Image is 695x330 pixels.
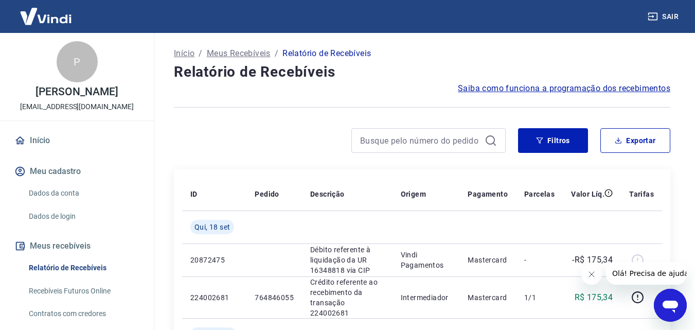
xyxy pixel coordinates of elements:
a: Recebíveis Futuros Online [25,281,141,302]
h4: Relatório de Recebíveis [174,62,670,82]
a: Relatório de Recebíveis [25,257,141,279]
a: Dados da conta [25,183,141,204]
a: Início [174,47,194,60]
p: Pagamento [468,189,508,199]
p: Crédito referente ao recebimento da transação 224002681 [310,277,384,318]
p: 1/1 [524,292,555,303]
a: Saiba como funciona a programação dos recebimentos [458,82,670,95]
iframe: Fechar mensagem [581,264,602,285]
p: Mastercard [468,292,508,303]
p: Relatório de Recebíveis [282,47,371,60]
p: - [524,255,555,265]
iframe: Mensagem da empresa [606,262,687,285]
p: ID [190,189,198,199]
button: Exportar [600,128,670,153]
button: Meu cadastro [12,160,141,183]
button: Meus recebíveis [12,235,141,257]
p: 764846055 [255,292,294,303]
p: Pedido [255,189,279,199]
a: Início [12,129,141,152]
p: Valor Líq. [571,189,604,199]
p: / [275,47,278,60]
p: Origem [401,189,426,199]
input: Busque pelo número do pedido [360,133,480,148]
p: Tarifas [629,189,654,199]
p: [EMAIL_ADDRESS][DOMAIN_NAME] [20,101,134,112]
p: Parcelas [524,189,555,199]
p: Débito referente à liquidação da UR 16348818 via CIP [310,245,384,275]
p: Mastercard [468,255,508,265]
span: Qui, 18 set [194,222,230,232]
a: Meus Recebíveis [207,47,271,60]
div: P [57,41,98,82]
p: Intermediador [401,292,452,303]
p: 224002681 [190,292,238,303]
iframe: Botão para abrir a janela de mensagens [654,289,687,322]
a: Dados de login [25,206,141,227]
span: Olá! Precisa de ajuda? [6,7,86,15]
p: R$ 175,34 [575,291,613,304]
img: Vindi [12,1,79,32]
button: Sair [646,7,683,26]
p: Vindi Pagamentos [401,250,452,270]
a: Contratos com credores [25,303,141,324]
p: [PERSON_NAME] [35,86,118,97]
p: 20872475 [190,255,238,265]
p: Descrição [310,189,345,199]
p: / [199,47,202,60]
button: Filtros [518,128,588,153]
p: -R$ 175,34 [572,254,613,266]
